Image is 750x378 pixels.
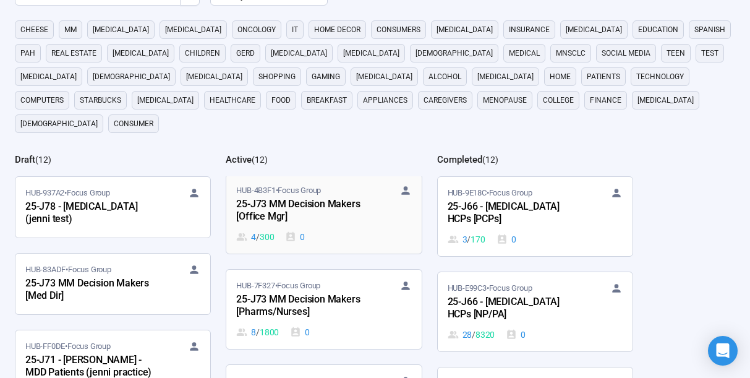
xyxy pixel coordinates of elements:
span: [MEDICAL_DATA] [477,71,534,83]
div: 25-J73 MM Decision Makers [Pharms/Nurses] [236,292,372,320]
div: 4 [236,230,274,244]
span: alcohol [428,71,461,83]
span: [MEDICAL_DATA] [343,47,399,59]
span: home decor [314,24,360,36]
a: HUB-9E18C•Focus Group25-J66 - [MEDICAL_DATA] HCPs [PCPs]3 / 1700 [438,177,633,256]
span: [DEMOGRAPHIC_DATA] [415,47,493,59]
span: [MEDICAL_DATA] [356,71,412,83]
span: HUB-7F327 • Focus Group [236,280,320,292]
span: college [543,94,574,106]
span: caregivers [424,94,467,106]
div: Open Intercom Messenger [708,336,738,366]
div: 8 [236,325,279,339]
span: consumer [114,118,153,130]
a: HUB-937A2•Focus Group25-J78 - [MEDICAL_DATA] (jenni test) [15,177,210,238]
span: Spanish [694,24,725,36]
span: HUB-E99C3 • Focus Group [448,282,532,294]
a: HUB-4B3F1•Focus Group25-J73 MM Decision Makers [Office Mgr]4 / 3000 [226,174,421,254]
span: consumers [377,24,420,36]
span: 8320 [475,328,495,341]
span: / [472,328,475,341]
span: ( 12 ) [35,155,51,165]
a: HUB-83ADF•Focus Group25-J73 MM Decision Makers [Med Dir] [15,254,210,314]
span: HUB-83ADF • Focus Group [25,264,111,276]
span: Food [271,94,291,106]
span: ( 12 ) [252,155,268,165]
span: children [185,47,220,59]
h2: Completed [437,154,482,165]
span: mnsclc [556,47,586,59]
span: menopause [483,94,527,106]
span: cheese [20,24,48,36]
span: 1800 [260,325,279,339]
span: / [256,325,260,339]
div: 25-J66 - [MEDICAL_DATA] HCPs [PCPs] [448,199,584,228]
h2: Active [226,154,252,165]
a: HUB-E99C3•Focus Group25-J66 - [MEDICAL_DATA] HCPs [NP/PA]28 / 83200 [438,272,633,351]
span: ( 12 ) [482,155,498,165]
div: 25-J73 MM Decision Makers [Med Dir] [25,276,161,304]
span: [MEDICAL_DATA] [637,94,694,106]
span: healthcare [210,94,255,106]
span: [MEDICAL_DATA] [113,47,169,59]
span: appliances [363,94,407,106]
span: HUB-4B3F1 • Focus Group [236,184,321,197]
a: HUB-7F327•Focus Group25-J73 MM Decision Makers [Pharms/Nurses]8 / 18000 [226,270,421,349]
span: it [292,24,298,36]
span: [MEDICAL_DATA] [271,47,327,59]
span: / [256,230,260,244]
span: Test [701,47,718,59]
div: 0 [506,328,526,341]
div: 28 [448,328,495,341]
span: [DEMOGRAPHIC_DATA] [93,71,170,83]
span: / [467,233,471,246]
span: GERD [236,47,255,59]
div: 0 [285,230,305,244]
span: real estate [51,47,96,59]
span: social media [602,47,650,59]
span: computers [20,94,64,106]
div: 0 [496,233,516,246]
span: 170 [471,233,485,246]
span: Teen [667,47,685,59]
span: starbucks [80,94,121,106]
h2: Draft [15,154,35,165]
div: 25-J78 - [MEDICAL_DATA] (jenni test) [25,199,161,228]
span: [MEDICAL_DATA] [20,71,77,83]
span: Insurance [509,24,550,36]
div: 3 [448,233,485,246]
span: HUB-9E18C • Focus Group [448,187,532,199]
span: [MEDICAL_DATA] [566,24,622,36]
span: 300 [260,230,274,244]
span: [MEDICAL_DATA] [437,24,493,36]
span: medical [509,47,540,59]
span: HUB-FF0DE • Focus Group [25,340,111,353]
span: MM [64,24,77,36]
div: 25-J66 - [MEDICAL_DATA] HCPs [NP/PA] [448,294,584,323]
span: Patients [587,71,620,83]
span: education [638,24,678,36]
span: [DEMOGRAPHIC_DATA] [20,118,98,130]
span: [MEDICAL_DATA] [165,24,221,36]
span: breakfast [307,94,347,106]
div: 25-J73 MM Decision Makers [Office Mgr] [236,197,372,225]
span: technology [636,71,684,83]
span: HUB-937A2 • Focus Group [25,187,110,199]
span: finance [590,94,621,106]
span: shopping [258,71,296,83]
div: 0 [290,325,310,339]
span: gaming [312,71,340,83]
span: [MEDICAL_DATA] [93,24,149,36]
span: [MEDICAL_DATA] [137,94,194,106]
span: [MEDICAL_DATA] [186,71,242,83]
span: PAH [20,47,35,59]
span: home [550,71,571,83]
span: oncology [237,24,276,36]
